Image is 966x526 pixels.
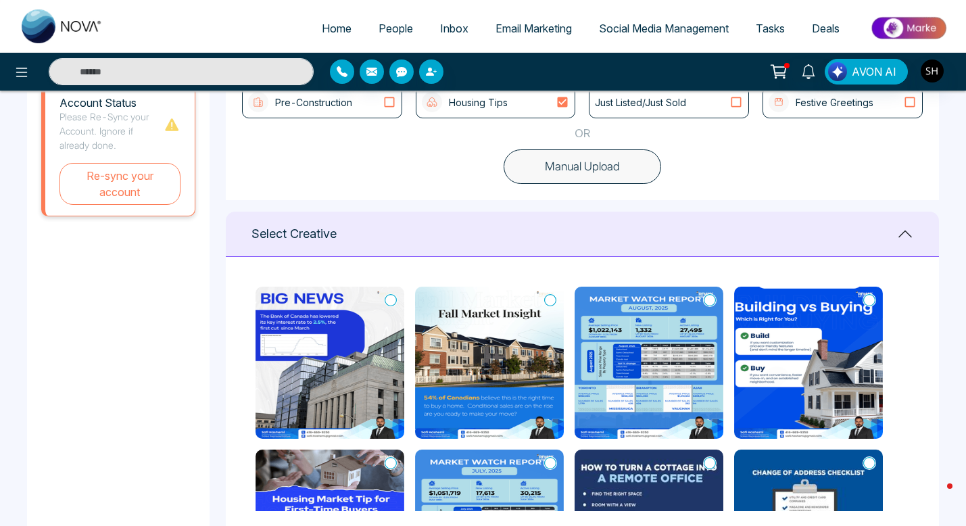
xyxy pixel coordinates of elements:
[22,9,103,43] img: Nova CRM Logo
[415,287,564,439] img: Fall Market Insights (42).png
[308,16,365,41] a: Home
[595,95,686,110] p: Just Listed/Just Sold
[812,22,840,35] span: Deals
[440,22,468,35] span: Inbox
[251,226,337,241] h1: Select Creative
[796,95,873,110] p: Festive Greetings
[496,22,572,35] span: Email Marketing
[852,64,896,80] span: AVON AI
[322,22,352,35] span: Home
[734,287,883,439] img: Building vs Buying Whats the Right Choice for You (42).png
[921,59,944,82] img: User Avatar
[59,163,180,205] button: Re-sync your account
[379,22,413,35] span: People
[798,16,853,41] a: Deals
[422,92,442,112] img: icon
[742,16,798,41] a: Tasks
[504,149,661,185] button: Manual Upload
[825,59,908,85] button: AVON AI
[920,480,952,512] iframe: Intercom live chat
[427,16,482,41] a: Inbox
[585,16,742,41] a: Social Media Management
[248,92,268,112] img: icon
[59,97,164,110] h1: Account Status
[482,16,585,41] a: Email Marketing
[275,95,352,110] p: Pre-Construction
[860,13,958,43] img: Market-place.gif
[769,92,789,112] img: icon
[365,16,427,41] a: People
[575,287,723,439] img: August Market Watch Report is in (43).png
[256,287,404,439] img: The first rate cut since March (42).png
[756,22,785,35] span: Tasks
[575,125,590,143] p: OR
[59,110,164,152] p: Please Re-Sync your Account. Ignore if already done.
[599,22,729,35] span: Social Media Management
[449,95,508,110] p: Housing Tips
[828,62,847,81] img: Lead Flow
